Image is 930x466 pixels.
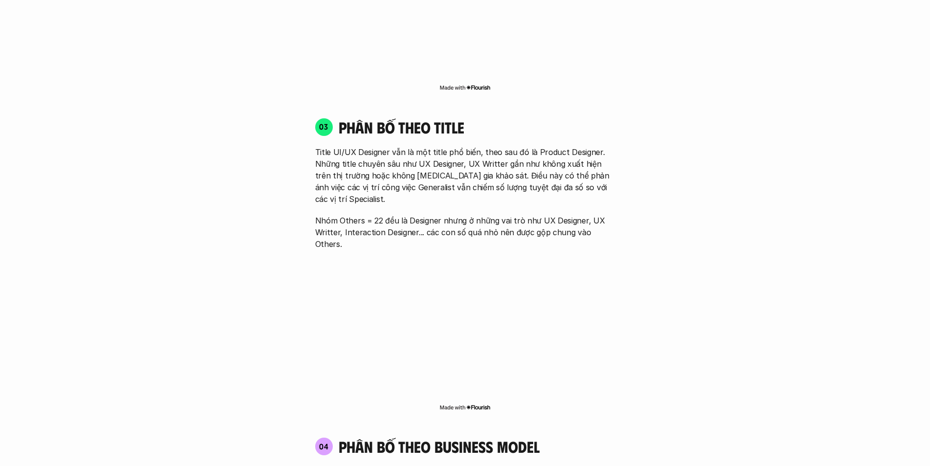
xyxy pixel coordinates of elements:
p: 04 [319,443,329,450]
h4: phân bố theo title [339,118,615,136]
img: Made with Flourish [439,84,491,91]
p: Title UI/UX Designer vẫn là một title phổ biến, theo sau đó là Product Designer. Những title chuy... [315,146,615,205]
h4: phân bố theo business model [339,437,540,456]
p: 03 [319,123,328,131]
img: Made with Flourish [439,403,491,411]
iframe: Interactive or visual content [306,255,624,401]
p: Nhóm Others = 22 đều là Designer nhưng ở những vai trò như UX Designer, UX Writter, Interaction D... [315,215,615,250]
